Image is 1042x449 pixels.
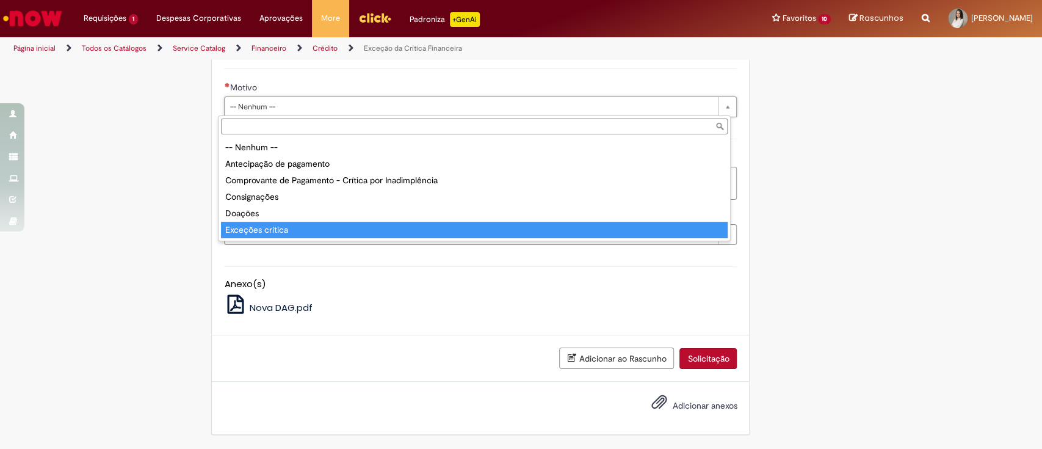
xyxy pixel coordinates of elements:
[221,156,728,172] div: Antecipação de pagamento
[219,137,730,241] ul: Motivo
[221,139,728,156] div: -- Nenhum --
[221,205,728,222] div: Doações
[221,172,728,189] div: Comprovante de Pagamento - Crítica por Inadimplência
[221,189,728,205] div: Consignações
[221,222,728,238] div: Exceções crítica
